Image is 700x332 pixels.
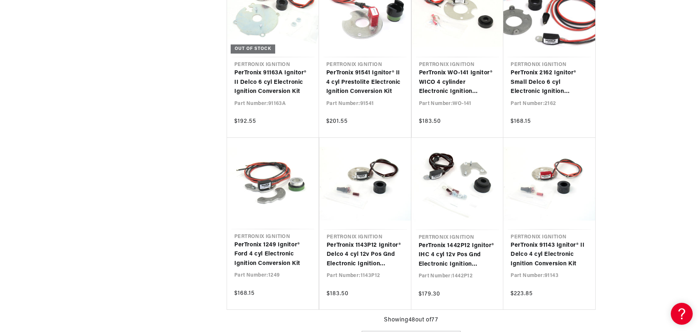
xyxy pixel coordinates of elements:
[384,316,438,325] span: Showing 48 out of 77
[511,241,588,269] a: PerTronix 91143 Ignitor® II Delco 4 cyl Electronic Ignition Conversion Kit
[327,241,404,269] a: PerTronix 1143P12 Ignitor® Delco 4 cyl 12v Pos Gnd Electronic Ignition Conversion Kit
[234,69,312,97] a: PerTronix 91163A Ignitor® II Delco 6 cyl Electronic Ignition Conversion Kit
[419,69,496,97] a: PerTronix WO-141 Ignitor® WICO 4 cylinder Electronic Ignition Conversion Kit
[511,69,588,97] a: PerTronix 2162 Ignitor® Small Delco 6 cyl Electronic Ignition Conversion Kit
[419,241,496,269] a: PerTronix 1442P12 Ignitor® IHC 4 cyl 12v Pos Gnd Electronic Ignition Conversion Kit
[234,241,311,269] a: PerTronix 1249 Ignitor® Ford 4 cyl Electronic Ignition Conversion Kit
[326,69,404,97] a: PerTronix 91541 Ignitor® II 4 cyl Prestolite Electronic Ignition Conversion Kit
